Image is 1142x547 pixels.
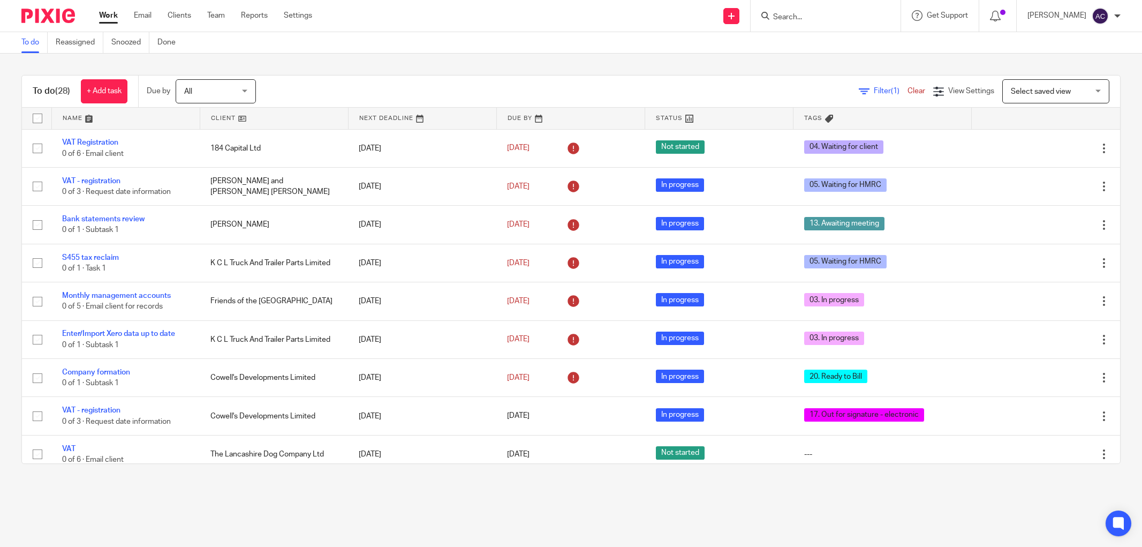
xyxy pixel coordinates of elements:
[656,446,705,460] span: Not started
[348,206,496,244] td: [DATE]
[804,449,961,460] div: ---
[656,370,704,383] span: In progress
[804,178,887,192] span: 05. Waiting for HMRC
[656,140,705,154] span: Not started
[507,183,530,190] span: [DATE]
[81,79,127,103] a: + Add task
[200,397,348,435] td: Cowell's Developments Limited
[284,10,312,21] a: Settings
[804,115,822,121] span: Tags
[348,435,496,473] td: [DATE]
[62,254,119,261] a: S455 tax reclaim
[62,292,171,299] a: Monthly management accounts
[62,265,106,272] span: 0 of 1 · Task 1
[200,435,348,473] td: The Lancashire Dog Company Ltd
[62,188,171,196] span: 0 of 3 · Request date information
[656,408,704,422] span: In progress
[507,259,530,267] span: [DATE]
[62,139,118,146] a: VAT Registration
[21,9,75,23] img: Pixie
[62,150,124,158] span: 0 of 6 · Email client
[507,297,530,305] span: [DATE]
[656,217,704,230] span: In progress
[62,177,120,185] a: VAT - registration
[62,379,119,387] span: 0 of 1 · Subtask 1
[62,418,171,425] span: 0 of 3 · Request date information
[55,87,70,95] span: (28)
[200,206,348,244] td: [PERSON_NAME]
[804,332,864,345] span: 03. In progress
[348,320,496,358] td: [DATE]
[507,221,530,228] span: [DATE]
[147,86,170,96] p: Due by
[348,397,496,435] td: [DATE]
[200,129,348,167] td: 184 Capital Ltd
[804,255,887,268] span: 05. Waiting for HMRC
[62,303,163,311] span: 0 of 5 · Email client for records
[62,407,120,414] a: VAT - registration
[207,10,225,21] a: Team
[772,13,868,23] input: Search
[348,244,496,282] td: [DATE]
[656,293,704,306] span: In progress
[62,227,119,234] span: 0 of 1 · Subtask 1
[656,332,704,345] span: In progress
[507,413,530,420] span: [DATE]
[804,293,864,306] span: 03. In progress
[804,217,884,230] span: 13. Awaiting meeting
[62,215,145,223] a: Bank statements review
[348,359,496,397] td: [DATE]
[1092,8,1109,25] img: svg%3E
[804,370,867,383] span: 20. Ready to Bill
[200,167,348,205] td: [PERSON_NAME] and [PERSON_NAME] [PERSON_NAME]
[21,32,48,53] a: To do
[874,87,907,95] span: Filter
[200,359,348,397] td: Cowell's Developments Limited
[1027,10,1086,21] p: [PERSON_NAME]
[507,451,530,458] span: [DATE]
[241,10,268,21] a: Reports
[927,12,968,19] span: Get Support
[1011,88,1071,95] span: Select saved view
[804,408,924,422] span: 17. Out for signature - electronic
[157,32,184,53] a: Done
[804,140,883,154] span: 04. Waiting for client
[56,32,103,53] a: Reassigned
[948,87,994,95] span: View Settings
[62,445,75,453] a: VAT
[507,374,530,381] span: [DATE]
[200,244,348,282] td: K C L Truck And Trailer Parts Limited
[62,456,124,463] span: 0 of 6 · Email client
[907,87,925,95] a: Clear
[33,86,70,97] h1: To do
[507,336,530,343] span: [DATE]
[891,87,899,95] span: (1)
[62,369,130,376] a: Company formation
[656,178,704,192] span: In progress
[62,330,175,338] a: Enter/Import Xero data up to date
[656,255,704,268] span: In progress
[111,32,149,53] a: Snoozed
[168,10,191,21] a: Clients
[134,10,152,21] a: Email
[62,341,119,349] span: 0 of 1 · Subtask 1
[348,282,496,320] td: [DATE]
[348,129,496,167] td: [DATE]
[184,88,192,95] span: All
[200,320,348,358] td: K C L Truck And Trailer Parts Limited
[200,282,348,320] td: Friends of the [GEOGRAPHIC_DATA]
[99,10,118,21] a: Work
[507,145,530,152] span: [DATE]
[348,167,496,205] td: [DATE]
